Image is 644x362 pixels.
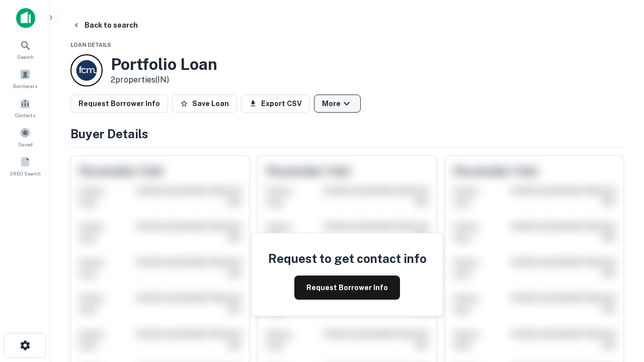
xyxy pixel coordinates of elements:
[10,169,41,177] span: SREO Search
[294,276,400,300] button: Request Borrower Info
[594,249,644,298] iframe: Chat Widget
[70,42,111,48] span: Loan Details
[3,36,47,63] a: Search
[13,82,37,90] span: Borrowers
[3,123,47,150] a: Saved
[70,125,624,143] h4: Buyer Details
[241,95,310,113] button: Export CSV
[15,111,35,119] span: Contacts
[3,94,47,121] a: Contacts
[17,53,34,61] span: Search
[172,95,237,113] button: Save Loan
[3,152,47,179] a: SREO Search
[68,16,142,34] button: Back to search
[111,55,217,74] h3: Portfolio Loan
[268,249,427,267] h4: Request to get contact info
[70,95,168,113] button: Request Borrower Info
[111,74,217,86] p: 2 properties (IN)
[18,140,33,148] span: Saved
[16,8,35,28] img: capitalize-icon.png
[3,65,47,92] a: Borrowers
[314,95,361,113] button: More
